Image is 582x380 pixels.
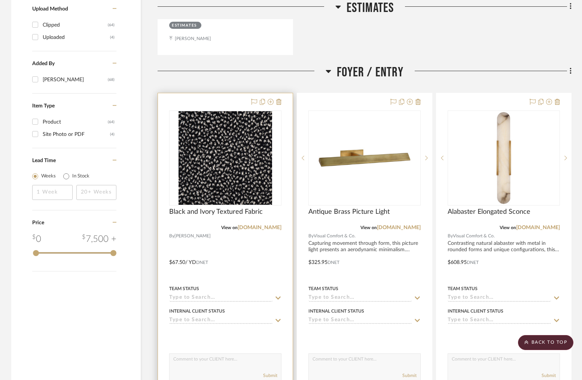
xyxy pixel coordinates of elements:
span: Foyer / Entry [337,64,403,80]
span: [PERSON_NAME] [174,232,211,240]
div: (4) [110,128,115,140]
span: View on [500,225,516,230]
div: 7,500 + [82,232,116,246]
span: Black and Ivory Textured Fabric [169,208,263,216]
span: By [448,232,453,240]
button: Submit [542,372,556,379]
div: (4) [110,31,115,43]
div: (64) [108,116,115,128]
span: View on [221,225,238,230]
span: Alabaster Elongated Sconce [448,208,530,216]
div: Uploaded [43,31,110,43]
span: By [169,232,174,240]
input: Type to Search… [169,295,272,302]
div: [PERSON_NAME] [43,74,108,86]
label: In Stock [72,173,89,180]
span: Price [32,220,44,225]
div: Team Status [308,285,338,292]
div: Team Status [448,285,478,292]
img: Alabaster Elongated Sconce [457,111,551,205]
input: Type to Search… [169,317,272,324]
div: Product [43,116,108,128]
input: 20+ Weeks [76,185,117,200]
span: Antique Brass Picture Light [308,208,390,216]
div: Site Photo or PDF [43,128,110,140]
div: Internal Client Status [308,308,364,314]
input: Type to Search… [308,317,412,324]
a: [DOMAIN_NAME] [238,225,281,230]
span: Visual Comfort & Co. [314,232,356,240]
div: Internal Client Status [448,308,503,314]
div: 0 [32,232,41,246]
input: Type to Search… [448,295,551,302]
input: Type to Search… [308,295,412,302]
div: Clipped [43,19,108,31]
img: Antique Brass Picture Light [318,111,411,205]
span: By [308,232,314,240]
div: (64) [108,19,115,31]
span: Item Type [32,103,55,109]
div: 0 [309,111,420,205]
input: 1 Week [32,185,73,200]
span: Lead Time [32,158,56,163]
div: Estimates [172,23,197,28]
button: Submit [263,372,277,379]
div: Team Status [169,285,199,292]
div: (68) [108,74,115,86]
img: Black and Ivory Textured Fabric [179,111,272,205]
a: [DOMAIN_NAME] [377,225,421,230]
span: View on [360,225,377,230]
input: Type to Search… [448,317,551,324]
span: Added By [32,61,55,66]
scroll-to-top-button: BACK TO TOP [518,335,573,350]
label: Weeks [41,173,56,180]
span: Visual Comfort & Co. [453,232,495,240]
button: Submit [402,372,417,379]
span: Upload Method [32,6,68,12]
div: Internal Client Status [169,308,225,314]
a: [DOMAIN_NAME] [516,225,560,230]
